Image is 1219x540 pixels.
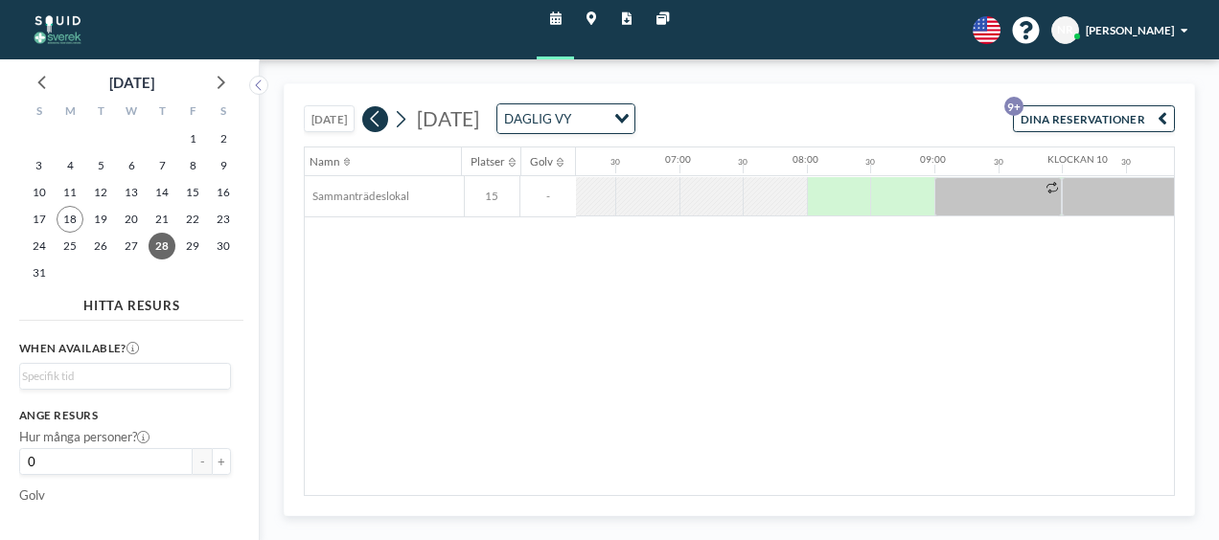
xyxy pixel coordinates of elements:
div: S [208,101,239,125]
input: Sök efter alternativ [22,368,219,385]
div: KLOCKAN 10 [1047,153,1108,165]
img: organization-logo [26,14,90,46]
span: söndag, augusti 17, 2025 [26,206,53,233]
span: tisdag, augusti 19, 2025 [87,206,114,233]
span: torsdag, augusti 7, 2025 [149,152,175,179]
span: lördag, augusti 30, 2025 [210,233,237,259]
font: DINA RESERVATIONER [1021,113,1145,125]
span: lördag, augusti 2, 2025 [210,125,237,152]
span: söndag, augusti 10, 2025 [26,179,53,206]
span: lördag, augusti 23, 2025 [210,206,237,233]
span: tisdag, augusti 5, 2025 [87,152,114,179]
span: 15 [465,190,518,204]
div: 08:00 [793,153,818,165]
span: onsdag, augusti 13, 2025 [118,179,145,206]
button: DINA RESERVATIONER9+ [1013,105,1175,132]
font: DAGLIG VY [504,110,571,128]
span: [DATE] [417,106,479,130]
button: + [212,448,231,475]
span: måndag, augusti 4, 2025 [57,152,83,179]
div: M [55,101,85,125]
span: fredag, augusti 8, 2025 [179,152,206,179]
div: Sök efter alternativ [20,364,230,389]
span: fredag, augusti 29, 2025 [179,233,206,259]
span: måndag, augusti 25, 2025 [57,233,83,259]
span: lördag, augusti 16, 2025 [210,179,237,206]
button: [DATE] [304,105,355,132]
div: S [24,101,55,125]
span: lördag, augusti 9, 2025 [210,152,237,179]
span: onsdag, augusti 20, 2025 [118,206,145,233]
span: onsdag, augusti 27, 2025 [118,233,145,259]
span: torsdag, augusti 14, 2025 [149,179,175,206]
font: Golv [19,487,45,503]
div: 09:00 [920,153,946,165]
span: torsdag, augusti 21, 2025 [149,206,175,233]
input: Sök efter alternativ [576,108,603,129]
span: tisdag, augusti 12, 2025 [87,179,114,206]
div: 30 [994,157,1003,167]
div: 30 [865,157,875,167]
div: 30 [1121,157,1131,167]
span: onsdag, augusti 6, 2025 [118,152,145,179]
div: 30 [610,157,620,167]
div: [DATE] [109,69,154,96]
div: T [85,101,116,125]
div: 30 [738,157,747,167]
span: måndag, augusti 11, 2025 [57,179,83,206]
div: 07:00 [665,153,691,165]
span: måndag, augusti 18, 2025 [57,206,83,233]
p: 9+ [1004,97,1023,116]
span: NR [1057,23,1073,37]
div: W [116,101,147,125]
span: söndag, augusti 24, 2025 [26,233,53,259]
div: Namn [310,155,339,169]
span: fredag, augusti 15, 2025 [179,179,206,206]
font: Hur många personer? [19,429,137,444]
button: - [193,448,212,475]
span: söndag, augusti 31, 2025 [26,259,53,286]
div: Platser [471,155,505,169]
div: Sök efter alternativ [497,104,635,133]
div: Golv [530,155,553,169]
span: - [520,190,576,204]
div: T [147,101,177,125]
span: söndag, augusti 3, 2025 [26,152,53,179]
h3: Ange resurs [19,409,231,423]
h4: HITTA RESURS [19,291,244,313]
span: Sammanträdeslokal [305,190,409,204]
span: torsdag, augusti 28, 2025 [149,233,175,259]
span: fredag, augusti 22, 2025 [179,206,206,233]
span: fredag, augusti 1, 2025 [179,125,206,152]
span: [PERSON_NAME] [1086,24,1174,36]
div: F [177,101,208,125]
span: tisdag, augusti 26, 2025 [87,233,114,259]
